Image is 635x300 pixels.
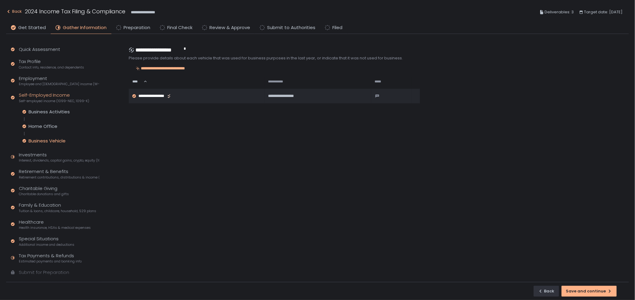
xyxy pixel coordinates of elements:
[19,99,89,103] span: Self-employed income (1099-NEC, 1099-K)
[19,259,82,264] span: Estimated payments and banking info
[566,288,612,294] div: Save and continue
[29,109,70,115] div: Business Activities
[332,24,342,31] span: Filed
[19,235,74,247] div: Special Situations
[29,138,66,144] div: Business Vehicle
[19,75,99,87] div: Employment
[19,175,99,180] span: Retirement contributions, distributions & income (1099-R, 5498)
[19,168,99,180] div: Retirement & Benefits
[19,82,99,86] span: Employee and [DEMOGRAPHIC_DATA] income (W-2s)
[19,152,99,163] div: Investments
[562,286,617,297] button: Save and continue
[124,24,150,31] span: Preparation
[19,202,96,213] div: Family & Education
[6,7,22,17] button: Back
[19,252,82,264] div: Tax Payments & Refunds
[19,225,91,230] span: Health insurance, HSAs & medical expenses
[129,55,420,61] div: Please provide details about each vehicle that was used for business purposes in the last year, o...
[19,65,84,70] span: Contact info, residence, and dependents
[19,209,96,213] span: Tuition & loans, childcare, household, 529 plans
[19,269,69,276] div: Submit for Preparation
[538,288,555,294] div: Back
[267,24,315,31] span: Submit to Authorities
[19,192,69,196] span: Charitable donations and gifts
[18,24,46,31] span: Get Started
[29,123,57,129] div: Home Office
[209,24,250,31] span: Review & Approve
[6,8,22,15] div: Back
[534,286,559,297] button: Back
[19,185,69,197] div: Charitable Giving
[545,8,574,16] span: Deliverables: 3
[19,242,74,247] span: Additional income and deductions
[584,8,623,16] span: Target date: [DATE]
[25,7,125,15] h1: 2024 Income Tax Filing & Compliance
[19,219,91,230] div: Healthcare
[19,92,89,103] div: Self-Employed Income
[19,158,99,163] span: Interest, dividends, capital gains, crypto, equity (1099s, K-1s)
[19,58,84,70] div: Tax Profile
[19,46,60,53] div: Quick Assessment
[167,24,192,31] span: Final Check
[63,24,107,31] span: Gather Information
